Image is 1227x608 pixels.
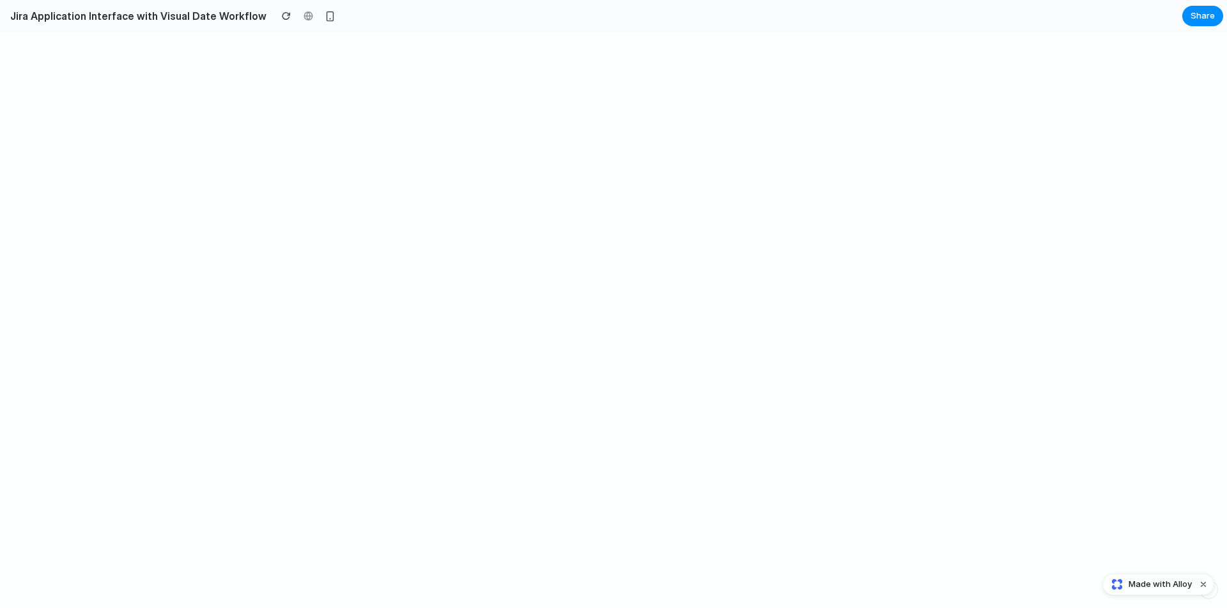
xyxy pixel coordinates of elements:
span: Share [1191,10,1215,22]
button: Share [1182,6,1223,26]
a: Made with Alloy [1103,578,1193,591]
span: Made with Alloy [1129,578,1192,591]
button: Dismiss watermark [1196,577,1211,592]
h2: Jira Application Interface with Visual Date Workflow [5,8,266,24]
